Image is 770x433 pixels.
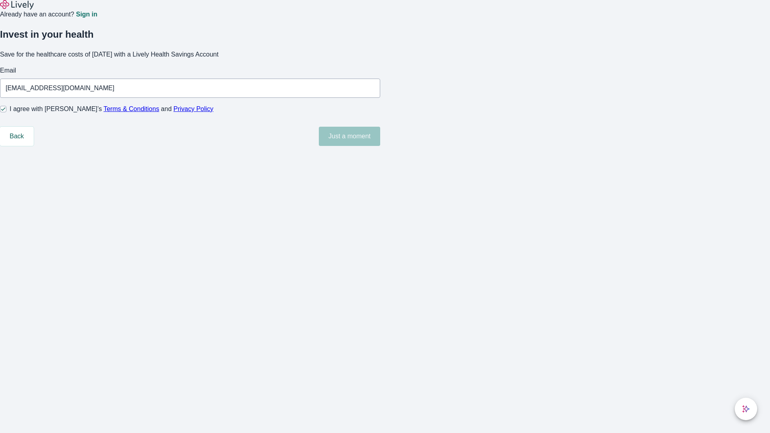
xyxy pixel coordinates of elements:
a: Privacy Policy [174,105,214,112]
span: I agree with [PERSON_NAME]’s and [10,104,213,114]
button: chat [735,398,757,420]
a: Sign in [76,11,97,18]
svg: Lively AI Assistant [742,405,750,413]
a: Terms & Conditions [103,105,159,112]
